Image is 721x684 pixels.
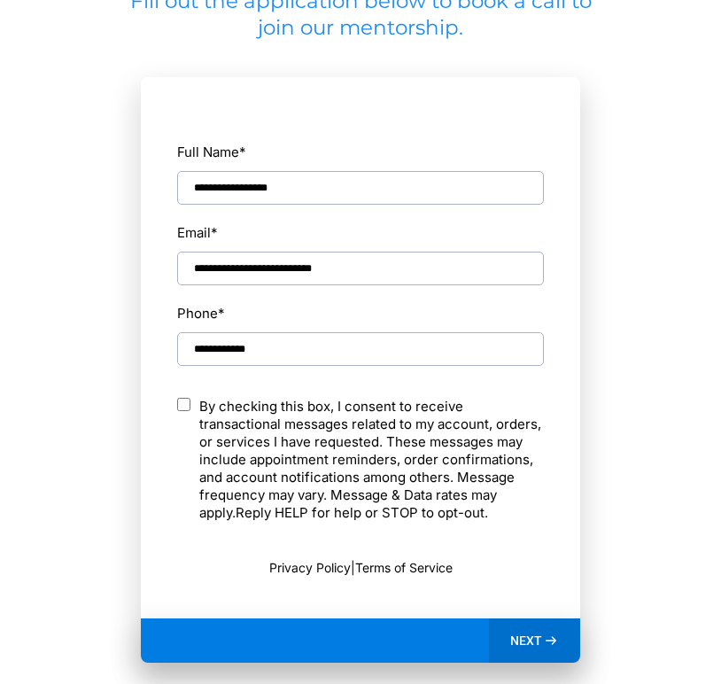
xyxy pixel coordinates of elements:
[177,140,543,164] label: Full Name
[177,221,218,245] label: Email
[177,558,543,577] p: |
[199,398,543,522] p: By checking this box, I consent to receive transactional messages related to my account, orders, ...
[510,633,542,649] span: NEXT
[177,301,543,325] label: Phone
[355,560,453,575] a: Terms of Service
[269,560,351,575] a: Privacy Policy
